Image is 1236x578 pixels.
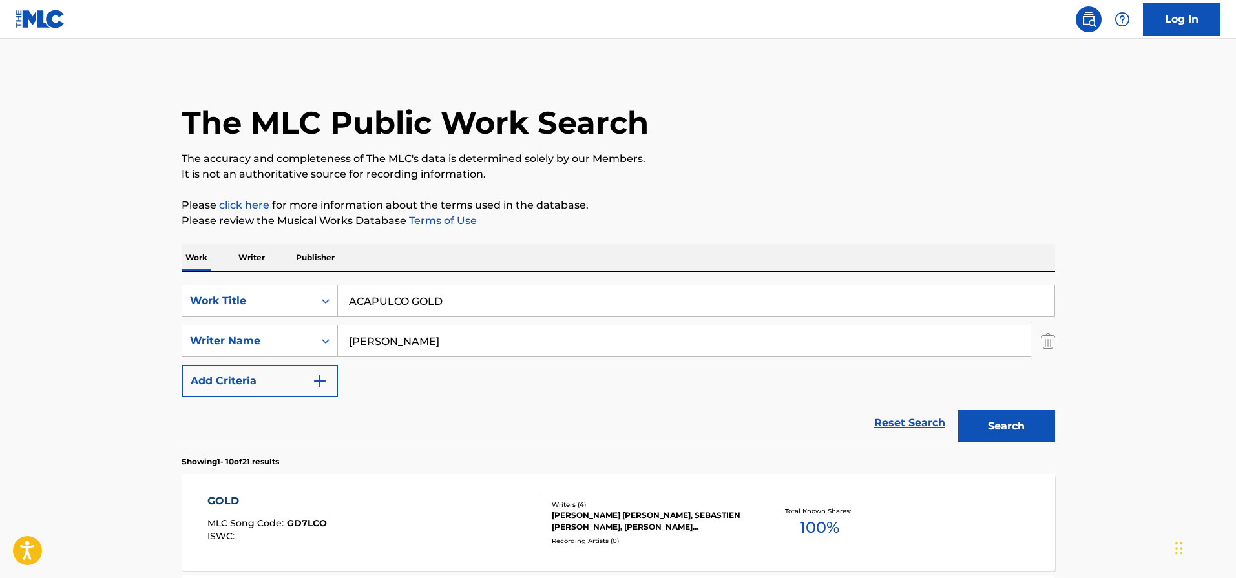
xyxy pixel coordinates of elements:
[219,199,269,211] a: click here
[785,506,854,516] p: Total Known Shares:
[182,213,1055,229] p: Please review the Musical Works Database
[1041,325,1055,357] img: Delete Criterion
[182,456,279,468] p: Showing 1 - 10 of 21 results
[182,167,1055,182] p: It is not an authoritative source for recording information.
[182,151,1055,167] p: The accuracy and completeness of The MLC's data is determined solely by our Members.
[1081,12,1096,27] img: search
[287,517,327,529] span: GD7LCO
[190,293,306,309] div: Work Title
[190,333,306,349] div: Writer Name
[552,500,747,510] div: Writers ( 4 )
[207,493,327,509] div: GOLD
[182,474,1055,571] a: GOLDMLC Song Code:GD7LCOISWC:Writers (4)[PERSON_NAME] [PERSON_NAME], SEBASTIEN [PERSON_NAME], [PE...
[1115,12,1130,27] img: help
[182,103,649,142] h1: The MLC Public Work Search
[312,373,328,389] img: 9d2ae6d4665cec9f34b9.svg
[182,285,1055,449] form: Search Form
[182,244,211,271] p: Work
[552,536,747,546] div: Recording Artists ( 0 )
[1143,3,1220,36] a: Log In
[292,244,339,271] p: Publisher
[552,510,747,533] div: [PERSON_NAME] [PERSON_NAME], SEBASTIEN [PERSON_NAME], [PERSON_NAME] [PERSON_NAME] [PERSON_NAME]
[16,10,65,28] img: MLC Logo
[207,530,238,542] span: ISWC :
[868,409,952,437] a: Reset Search
[1109,6,1135,32] div: Help
[182,198,1055,213] p: Please for more information about the terms used in the database.
[1171,516,1236,578] iframe: Chat Widget
[800,516,839,539] span: 100 %
[182,365,338,397] button: Add Criteria
[958,410,1055,442] button: Search
[406,214,477,227] a: Terms of Use
[1076,6,1102,32] a: Public Search
[1175,529,1183,568] div: Drag
[235,244,269,271] p: Writer
[207,517,287,529] span: MLC Song Code :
